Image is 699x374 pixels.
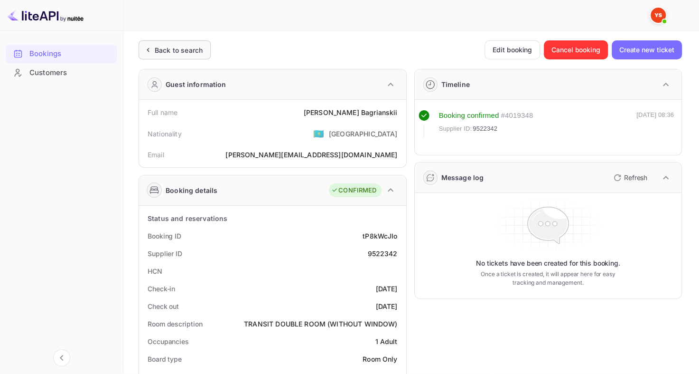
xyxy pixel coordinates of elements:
[148,354,182,364] div: Board type
[8,8,84,23] img: LiteAPI logo
[313,125,324,142] span: United States
[439,110,499,121] div: Booking confirmed
[441,79,470,89] div: Timeline
[363,231,397,241] div: tP8kWcJIo
[166,185,217,195] div: Booking details
[148,249,182,259] div: Supplier ID
[476,270,619,287] p: Once a ticket is created, it will appear here for easy tracking and management.
[155,45,203,55] div: Back to search
[6,64,117,82] div: Customers
[244,319,397,329] div: TRANSIT DOUBLE ROOM (WITHOUT WINDOW)
[367,249,397,259] div: 9522342
[29,67,112,78] div: Customers
[439,124,472,134] span: Supplier ID:
[329,129,398,139] div: [GEOGRAPHIC_DATA]
[476,259,620,268] p: No tickets have been created for this booking.
[53,349,70,366] button: Collapse navigation
[375,336,397,346] div: 1 Adult
[544,40,608,59] button: Cancel booking
[148,319,202,329] div: Room description
[148,284,175,294] div: Check-in
[6,64,117,81] a: Customers
[148,107,177,117] div: Full name
[473,124,497,134] span: 9522342
[225,150,397,160] div: [PERSON_NAME][EMAIL_ADDRESS][DOMAIN_NAME]
[612,40,682,59] button: Create new ticket
[376,301,398,311] div: [DATE]
[376,284,398,294] div: [DATE]
[304,107,398,117] div: [PERSON_NAME] Bagrianskii
[608,170,651,185] button: Refresh
[485,40,540,59] button: Edit booking
[148,213,227,223] div: Status and reservations
[651,8,666,23] img: Yandex Support
[148,129,182,139] div: Nationality
[166,79,226,89] div: Guest information
[636,110,674,138] div: [DATE] 08:36
[148,150,164,160] div: Email
[148,266,162,276] div: HCN
[6,45,117,62] a: Bookings
[148,336,189,346] div: Occupancies
[6,45,117,63] div: Bookings
[624,173,647,182] p: Refresh
[441,173,484,182] div: Message log
[331,186,376,195] div: CONFIRMED
[29,48,112,59] div: Bookings
[148,301,179,311] div: Check out
[501,110,533,121] div: # 4019348
[363,354,397,364] div: Room Only
[148,231,181,241] div: Booking ID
